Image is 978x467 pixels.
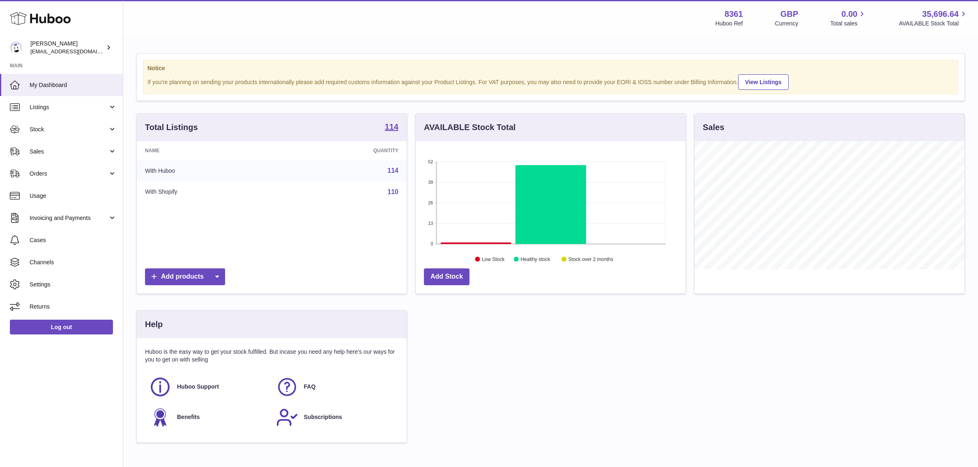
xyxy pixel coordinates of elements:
[282,141,407,160] th: Quantity
[145,268,225,285] a: Add products
[30,81,117,89] span: My Dashboard
[30,281,117,288] span: Settings
[304,413,342,421] span: Subscriptions
[147,73,954,90] div: If you're planning on sending your products internationally please add required customs informati...
[276,406,395,428] a: Subscriptions
[137,181,282,203] td: With Shopify
[738,74,789,90] a: View Listings
[10,41,22,54] img: internalAdmin-8361@internal.huboo.com
[276,376,395,398] a: FAQ
[428,200,433,205] text: 26
[716,20,743,27] div: Huboo Ref
[424,268,469,285] a: Add Stock
[725,9,743,20] strong: 8361
[30,48,121,55] span: [EMAIL_ADDRESS][DOMAIN_NAME]
[775,20,799,27] div: Currency
[520,256,550,262] text: Healthy stock
[30,192,117,200] span: Usage
[830,20,867,27] span: Total sales
[428,180,433,185] text: 39
[922,9,959,20] span: 35,696.64
[568,256,613,262] text: Stock over 2 months
[385,123,398,131] strong: 114
[780,9,798,20] strong: GBP
[30,170,108,178] span: Orders
[387,188,398,195] a: 110
[899,9,968,27] a: 35,696.64 AVAILABLE Stock Total
[30,126,108,133] span: Stock
[149,406,268,428] a: Benefits
[145,122,198,133] h3: Total Listings
[177,383,219,391] span: Huboo Support
[30,214,108,222] span: Invoicing and Payments
[385,123,398,133] a: 114
[304,383,316,391] span: FAQ
[137,160,282,181] td: With Huboo
[842,9,858,20] span: 0.00
[30,259,117,266] span: Channels
[899,20,968,27] span: AVAILABLE Stock Total
[137,141,282,160] th: Name
[387,167,398,174] a: 114
[10,320,113,334] a: Log out
[482,256,505,262] text: Low Stock
[430,241,433,246] text: 0
[830,9,867,27] a: 0.00 Total sales
[30,236,117,244] span: Cases
[30,103,108,111] span: Listings
[149,376,268,398] a: Huboo Support
[428,221,433,226] text: 13
[145,319,163,330] h3: Help
[145,348,398,364] p: Huboo is the easy way to get your stock fulfilled. But incase you need any help here's our ways f...
[177,413,200,421] span: Benefits
[30,40,104,55] div: [PERSON_NAME]
[30,303,117,311] span: Returns
[703,122,724,133] h3: Sales
[428,159,433,164] text: 52
[147,64,954,72] strong: Notice
[424,122,515,133] h3: AVAILABLE Stock Total
[30,148,108,156] span: Sales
